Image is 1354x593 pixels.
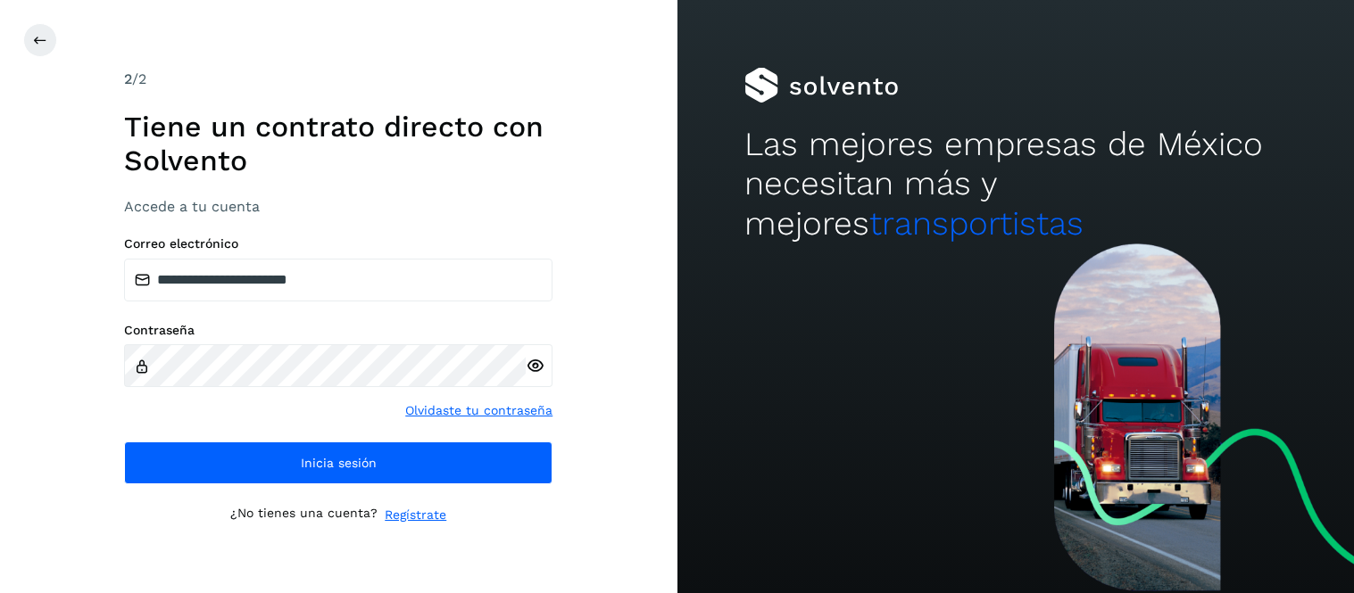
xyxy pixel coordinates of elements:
[124,236,552,251] label: Correo electrónico
[124,70,132,87] span: 2
[124,323,552,338] label: Contraseña
[301,457,377,469] span: Inicia sesión
[230,506,378,524] p: ¿No tienes una cuenta?
[385,506,446,524] a: Regístrate
[124,441,552,484] button: Inicia sesión
[869,204,1084,243] span: transportistas
[744,125,1286,243] h2: Las mejores empresas de México necesitan más y mejores
[405,401,552,420] a: Olvidaste tu contraseña
[124,110,552,178] h1: Tiene un contrato directo con Solvento
[124,198,552,215] h3: Accede a tu cuenta
[124,69,552,90] div: /2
